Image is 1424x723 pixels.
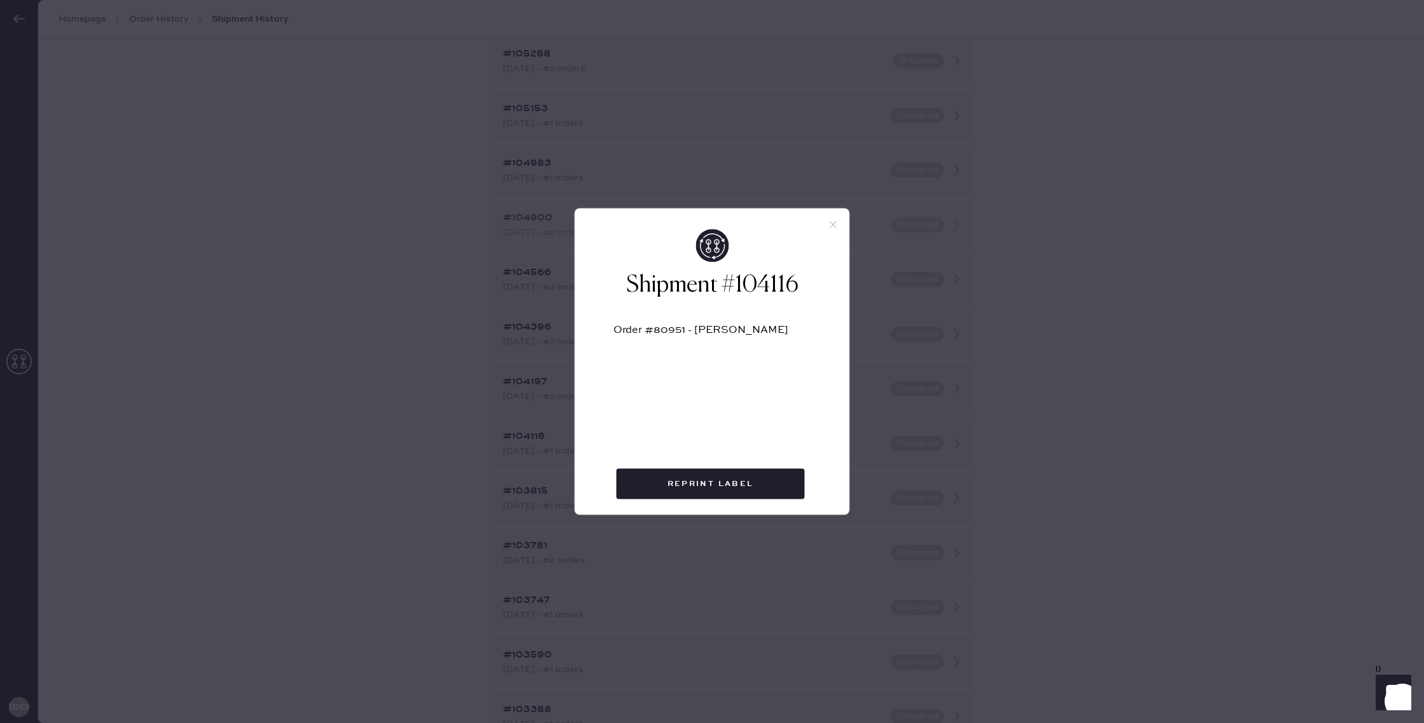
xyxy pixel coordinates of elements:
h2: Shipment #104116 [613,270,811,301]
button: Reprint Label [617,469,805,499]
a: Reprint Label [617,469,808,499]
div: Order #80951 - [PERSON_NAME] [613,325,811,346]
iframe: Front Chat [1364,666,1418,720]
